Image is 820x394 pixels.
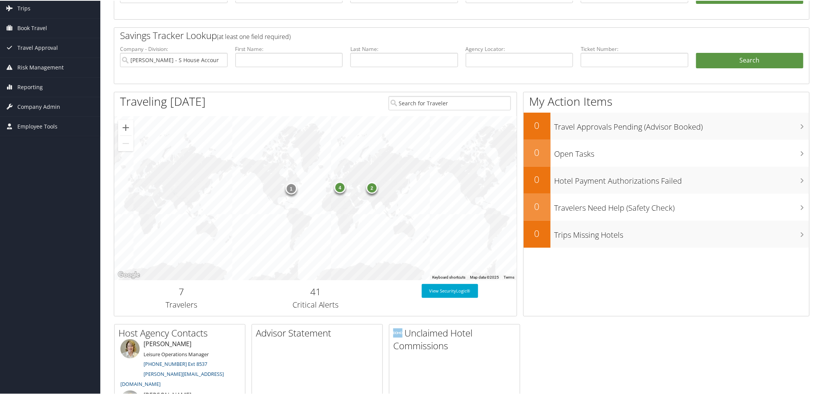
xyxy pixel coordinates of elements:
a: [PERSON_NAME][EMAIL_ADDRESS][DOMAIN_NAME] [120,370,224,387]
div: 1 [285,182,297,194]
li: [PERSON_NAME] [117,338,243,390]
h2: 0 [524,118,551,131]
label: Last Name: [350,44,458,52]
h2: 0 [524,145,551,158]
label: Ticket Number: [581,44,688,52]
h2: Savings Tracker Lookup [120,28,746,41]
label: Company - Division: [120,44,228,52]
a: Terms (opens in new tab) [504,274,514,279]
h2: 7 [120,284,243,298]
h2: 0 [524,199,551,212]
button: Zoom in [118,119,134,135]
a: 0Travelers Need Help (Safety Check) [524,193,810,220]
a: 0Trips Missing Hotels [524,220,810,247]
small: Leisure Operations Manager [144,350,209,357]
h2: 0 [524,226,551,239]
span: Reporting [17,77,43,96]
a: 0Hotel Payment Authorizations Failed [524,166,810,193]
h2: Advisor Statement [256,326,382,339]
img: domo-logo.png [393,328,402,337]
h3: Travelers [120,299,243,309]
a: View SecurityLogic® [422,283,478,297]
a: [PHONE_NUMBER] Ext 8537 [144,360,207,367]
span: Risk Management [17,57,64,76]
h3: Critical Alerts [254,299,377,309]
label: Agency Locator: [466,44,573,52]
span: Travel Approval [17,37,58,57]
h3: Open Tasks [555,144,810,159]
h2: Host Agency Contacts [118,326,245,339]
h3: Travelers Need Help (Safety Check) [555,198,810,213]
h2: 41 [254,284,377,298]
a: Search [696,52,804,68]
span: Map data ©2025 [470,274,499,279]
span: Book Travel [17,18,47,37]
label: First Name: [235,44,343,52]
h3: Travel Approvals Pending (Advisor Booked) [555,117,810,132]
div: 2 [366,181,378,193]
h2: Unclaimed Hotel Commissions [393,326,520,352]
img: Google [116,269,142,279]
input: search accounts [120,52,228,66]
h2: 0 [524,172,551,185]
a: 0Open Tasks [524,139,810,166]
img: meredith-price.jpg [120,338,140,358]
a: 0Travel Approvals Pending (Advisor Booked) [524,112,810,139]
div: 4 [334,181,346,193]
span: Company Admin [17,96,60,116]
span: (at least one field required) [217,32,291,40]
span: Employee Tools [17,116,57,135]
a: Open this area in Google Maps (opens a new window) [116,269,142,279]
button: Keyboard shortcuts [432,274,465,279]
input: Search for Traveler [389,95,511,110]
button: Zoom out [118,135,134,150]
h3: Hotel Payment Authorizations Failed [555,171,810,186]
h3: Trips Missing Hotels [555,225,810,240]
h1: Traveling [DATE] [120,93,206,109]
h1: My Action Items [524,93,810,109]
